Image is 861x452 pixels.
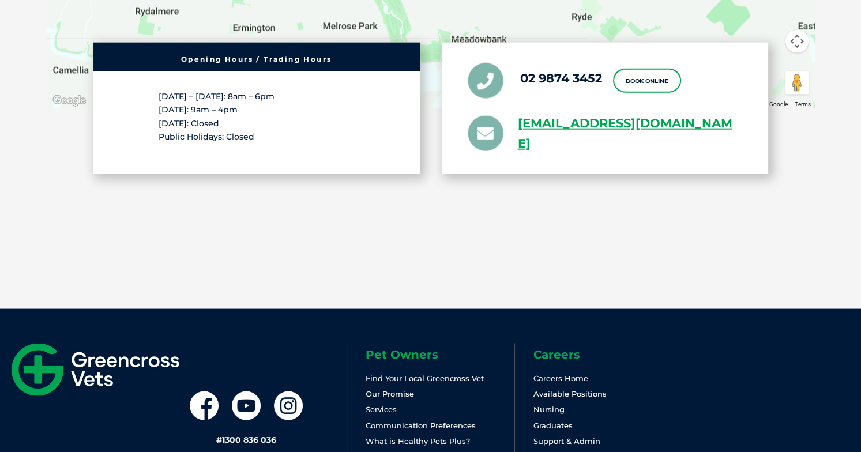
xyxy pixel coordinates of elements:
[366,389,414,398] a: Our Promise
[533,389,607,398] a: Available Positions
[99,56,414,63] h6: Opening Hours / Trading Hours
[533,436,600,446] a: Support & Admin
[533,374,588,383] a: Careers Home
[366,405,397,414] a: Services
[533,405,565,414] a: Nursing
[518,114,742,154] a: [EMAIL_ADDRESS][DOMAIN_NAME]
[533,349,682,360] h6: Careers
[216,435,222,445] span: #
[366,374,484,383] a: Find Your Local Greencross Vet
[366,349,514,360] h6: Pet Owners
[366,421,476,430] a: Communication Preferences
[159,90,355,144] p: [DATE] – [DATE]: 8am – 6pm [DATE]: 9am – 4pm [DATE]: Closed Public Holidays: Closed
[613,69,681,93] a: Book Online
[533,421,573,430] a: Graduates
[366,436,470,446] a: What is Healthy Pets Plus?
[216,435,276,445] a: #1300 836 036
[785,30,809,53] button: Map camera controls
[520,71,602,86] a: 02 9874 3452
